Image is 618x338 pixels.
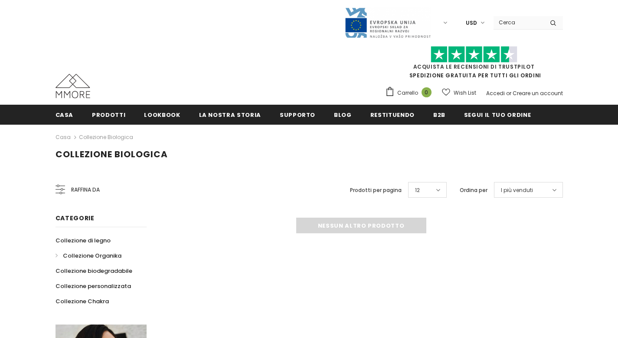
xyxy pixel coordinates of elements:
[460,186,487,195] label: Ordina per
[370,111,415,119] span: Restituendo
[454,89,476,97] span: Wish List
[56,148,168,160] span: Collezione biologica
[56,282,131,290] span: Collezione personalizzata
[501,186,533,195] span: I più venduti
[513,89,563,97] a: Creare un account
[56,74,90,98] img: Casi MMORE
[92,105,125,124] a: Prodotti
[92,111,125,119] span: Prodotti
[506,89,511,97] span: or
[199,111,261,119] span: La nostra storia
[334,105,352,124] a: Blog
[415,186,420,195] span: 12
[280,105,315,124] a: supporto
[56,105,74,124] a: Casa
[56,297,109,305] span: Collezione Chakra
[56,278,131,294] a: Collezione personalizzata
[56,111,74,119] span: Casa
[431,46,517,63] img: Fidati di Pilot Stars
[63,252,121,260] span: Collezione Organika
[56,132,71,142] a: Casa
[79,133,133,141] a: Collezione biologica
[494,16,543,29] input: Search Site
[370,105,415,124] a: Restituendo
[199,105,261,124] a: La nostra storia
[433,111,445,119] span: B2B
[433,105,445,124] a: B2B
[397,89,418,97] span: Carrello
[56,233,111,248] a: Collezione di legno
[56,248,121,263] a: Collezione Organika
[144,111,180,119] span: Lookbook
[56,214,95,222] span: Categorie
[56,267,132,275] span: Collezione biodegradabile
[344,7,431,39] img: Javni Razpis
[422,87,432,97] span: 0
[56,263,132,278] a: Collezione biodegradabile
[466,19,477,27] span: USD
[280,111,315,119] span: supporto
[413,63,535,70] a: Acquista le recensioni di TrustPilot
[56,294,109,309] a: Collezione Chakra
[350,186,402,195] label: Prodotti per pagina
[385,86,436,99] a: Carrello 0
[144,105,180,124] a: Lookbook
[344,19,431,26] a: Javni Razpis
[464,105,531,124] a: Segui il tuo ordine
[486,89,505,97] a: Accedi
[71,185,100,195] span: Raffina da
[334,111,352,119] span: Blog
[442,85,476,100] a: Wish List
[56,236,111,245] span: Collezione di legno
[464,111,531,119] span: Segui il tuo ordine
[385,50,563,79] span: SPEDIZIONE GRATUITA PER TUTTI GLI ORDINI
